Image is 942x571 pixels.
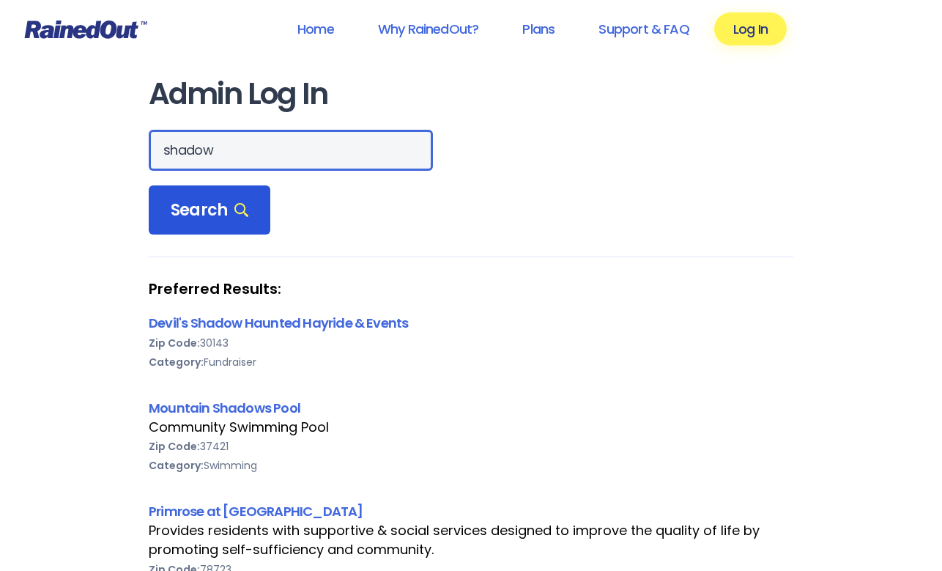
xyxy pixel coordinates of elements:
[149,501,793,521] div: Primrose at [GEOGRAPHIC_DATA]
[503,12,574,45] a: Plans
[171,200,248,221] span: Search
[149,185,270,235] div: Search
[149,456,793,475] div: Swimming
[149,336,200,350] b: Zip Code:
[149,521,793,559] div: Provides residents with supportive & social services designed to improve the quality of life by p...
[149,130,433,171] input: Search Orgs…
[149,399,300,417] a: Mountain Shadows Pool
[149,418,793,437] div: Community Swimming Pool
[149,279,793,298] strong: Preferred Results:
[579,12,708,45] a: Support & FAQ
[149,458,204,473] b: Category:
[149,334,793,353] div: 30143
[149,355,204,369] b: Category:
[149,313,793,333] div: Devil's Shadow Haunted Hayride & Events
[149,439,200,454] b: Zip Code:
[149,437,793,456] div: 37421
[149,353,793,372] div: Fundraiser
[278,12,353,45] a: Home
[149,314,408,332] a: Devil's Shadow Haunted Hayride & Events
[149,502,363,520] a: Primrose at [GEOGRAPHIC_DATA]
[714,12,787,45] a: Log In
[149,398,793,418] div: Mountain Shadows Pool
[359,12,498,45] a: Why RainedOut?
[149,78,793,111] h1: Admin Log In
